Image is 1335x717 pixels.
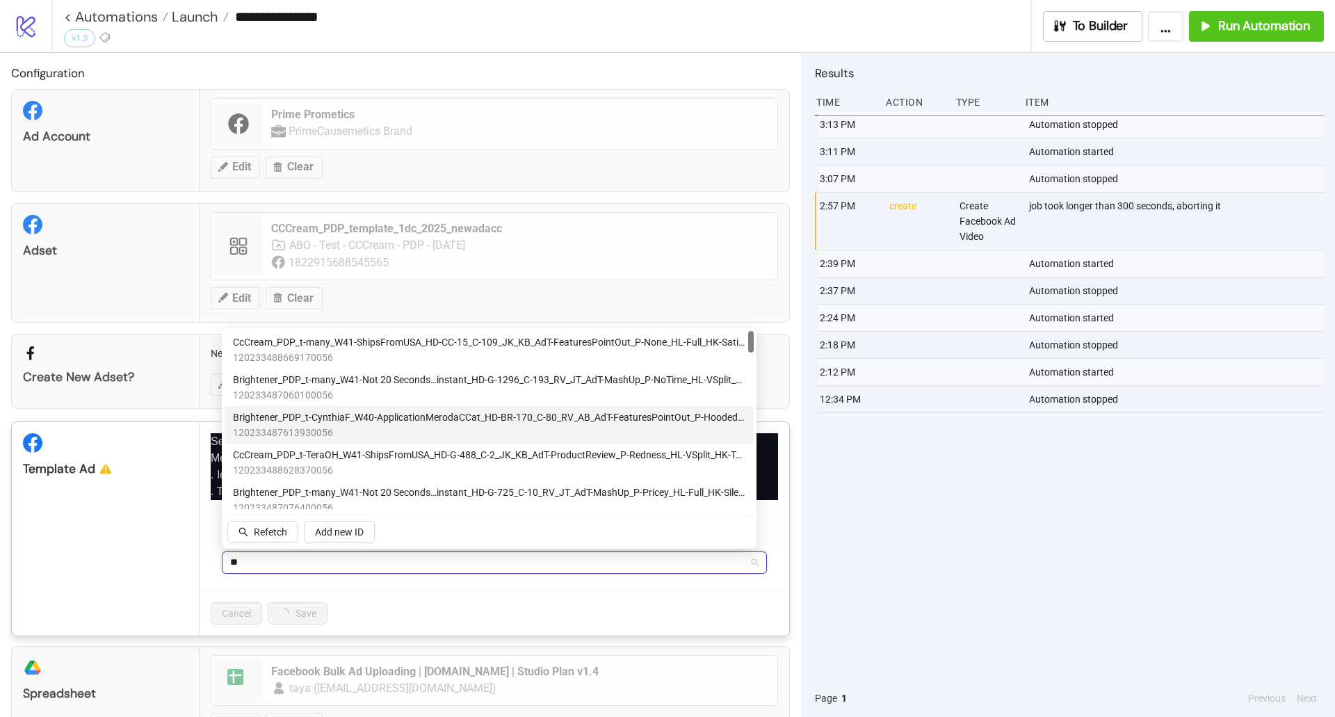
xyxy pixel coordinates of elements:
[818,332,878,358] div: 2:18 PM
[818,277,878,304] div: 2:37 PM
[254,526,287,538] span: Refetch
[233,410,745,425] span: Brightener_PDP_t-CynthiaF_W40-ApplicationMerodaCCat_HD-BR-170_C-80_RV_AB_AdT-FeaturesPointOut_P-H...
[1293,691,1321,706] button: Next
[1028,332,1327,358] div: Automation stopped
[769,433,779,442] span: close
[230,552,746,573] input: Select ad id from list
[64,29,95,47] div: v1.3
[1028,359,1327,385] div: Automation started
[211,433,778,500] p: Select an ad, which will be used as a template to create your new ads. Most inputs will be taken ...
[884,89,944,115] div: Action
[233,335,745,350] span: CcCream_PDP_t-many_W41-ShipsFromUSA_HD-CC-15_C-109_JK_KB_AdT-FeaturesPointOut_P-None_HL-Full_HK-S...
[238,527,248,537] span: search
[958,193,1018,250] div: Create Facebook Ad Video
[1028,111,1327,138] div: Automation stopped
[11,64,790,82] h2: Configuration
[225,331,754,369] div: CcCream_PDP_t-many_W41-ShipsFromUSA_HD-CC-15_C-109_JK_KB_AdT-FeaturesPointOut_P-None_HL-Full_HK-S...
[1028,250,1327,277] div: Automation started
[1073,18,1128,34] span: To Builder
[304,521,375,543] button: Add new ID
[1218,18,1310,34] span: Run Automation
[1043,11,1143,42] button: To Builder
[1244,691,1290,706] button: Previous
[268,602,327,625] button: Save
[818,305,878,331] div: 2:24 PM
[815,89,875,115] div: Time
[168,10,229,24] a: Launch
[815,64,1324,82] h2: Results
[1028,138,1327,165] div: Automation started
[1028,305,1327,331] div: Automation started
[1028,193,1327,250] div: job took longer than 300 seconds, aborting it
[225,369,754,406] div: Brightener_PDP_t-many_W41-Not 20 Seconds…instant_HD-G-1296_C-193_RV_JT_AdT-MashUp_P-NoTime_HL-VSp...
[233,500,745,515] span: 120233487076400056
[955,89,1014,115] div: Type
[1148,11,1183,42] button: ...
[225,406,754,444] div: Brightener_PDP_t-CynthiaF_W40-ApplicationMerodaCCat_HD-BR-170_C-80_RV_AB_AdT-FeaturesPointOut_P-H...
[23,461,188,477] div: Template Ad
[233,350,745,365] span: 120233488669170056
[64,10,168,24] a: < Automations
[1189,11,1324,42] button: Run Automation
[225,481,754,519] div: Brightener_PDP_t-many_W41-Not 20 Seconds…instant_HD-G-725_C-10_RV_JT_AdT-MashUp_P-Pricey_HL-Full_...
[1024,89,1324,115] div: Item
[837,691,851,706] button: 1
[815,691,837,706] span: Page
[233,447,745,462] span: CcCream_PDP_t-TeraOH_W41-ShipsFromUSA_HD-G-488_C-2_JK_KB_AdT-ProductReview_P-Redness_HL-VSplit_HK...
[315,526,364,538] span: Add new ID
[818,193,878,250] div: 2:57 PM
[1028,386,1327,412] div: Automation stopped
[818,111,878,138] div: 3:13 PM
[225,444,754,481] div: CcCream_PDP_t-TeraOH_W41-ShipsFromUSA_HD-G-488_C-2_JK_KB_AdT-ProductReview_P-Redness_HL-VSplit_HK...
[818,138,878,165] div: 3:11 PM
[233,372,745,387] span: Brightener_PDP_t-many_W41-Not 20 Seconds…instant_HD-G-1296_C-193_RV_JT_AdT-MashUp_P-NoTime_HL-VSp...
[1028,277,1327,304] div: Automation stopped
[818,250,878,277] div: 2:39 PM
[233,485,745,500] span: Brightener_PDP_t-many_W41-Not 20 Seconds…instant_HD-G-725_C-10_RV_JT_AdT-MashUp_P-Pricey_HL-Full_...
[888,193,948,250] div: create
[233,387,745,403] span: 120233487060100056
[211,602,262,625] button: Cancel
[818,386,878,412] div: 12:34 PM
[1028,166,1327,192] div: Automation stopped
[818,359,878,385] div: 2:12 PM
[233,462,745,478] span: 120233488628370056
[168,8,218,26] span: Launch
[233,425,745,440] span: 120233487613930056
[227,521,298,543] button: Refetch
[818,166,878,192] div: 3:07 PM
